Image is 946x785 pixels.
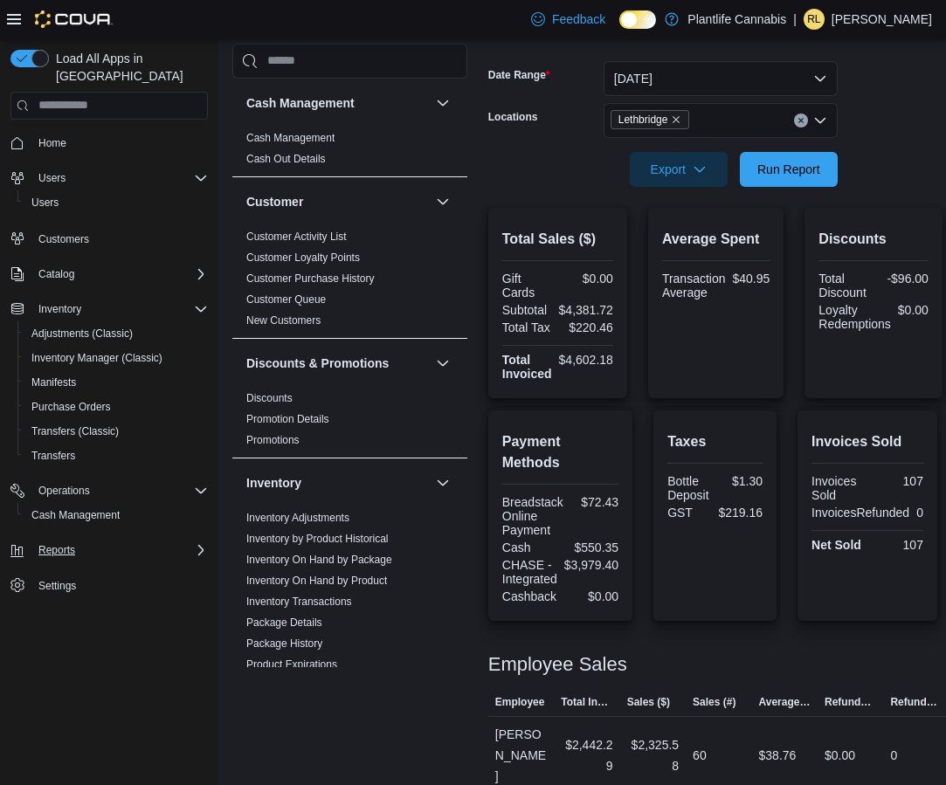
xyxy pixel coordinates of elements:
[890,695,942,709] span: Refunds (#)
[871,538,923,552] div: 107
[570,495,618,509] div: $72.43
[246,474,429,492] button: Inventory
[24,396,208,417] span: Purchase Orders
[246,412,329,426] span: Promotion Details
[38,267,74,281] span: Catalog
[662,229,770,250] h2: Average Spent
[871,474,923,488] div: 107
[432,472,453,493] button: Inventory
[502,272,555,300] div: Gift Cards
[502,495,563,537] div: Breadstack Online Payment
[246,153,326,165] a: Cash Out Details
[563,589,618,603] div: $0.00
[24,192,208,213] span: Users
[825,695,876,709] span: Refunds ($)
[246,616,322,629] a: Package Details
[818,303,891,331] div: Loyalty Redemptions
[502,431,618,473] h2: Payment Methods
[17,346,215,370] button: Inventory Manager (Classic)
[24,396,118,417] a: Purchase Orders
[561,272,613,286] div: $0.00
[671,114,681,125] button: Remove Lethbridge from selection in this group
[246,152,326,166] span: Cash Out Details
[246,251,360,265] span: Customer Loyalty Points
[618,111,668,128] span: Lethbridge
[246,658,337,671] span: Product Expirations
[38,579,76,593] span: Settings
[246,637,322,650] a: Package History
[3,479,215,503] button: Operations
[667,431,763,452] h2: Taxes
[246,637,322,651] span: Package History
[611,110,690,129] span: Lethbridge
[246,94,429,112] button: Cash Management
[24,323,140,344] a: Adjustments (Classic)
[667,506,711,520] div: GST
[564,558,618,572] div: $3,979.40
[502,589,557,603] div: Cashback
[38,136,66,150] span: Home
[31,168,73,189] button: Users
[24,192,66,213] a: Users
[246,355,429,372] button: Discounts & Promotions
[502,229,613,250] h2: Total Sales ($)
[246,231,347,243] a: Customer Activity List
[31,168,208,189] span: Users
[804,9,825,30] div: Raeann Lukacs
[561,734,612,776] div: $2,442.29
[38,302,81,316] span: Inventory
[811,431,923,452] h2: Invoices Sold
[38,232,89,246] span: Customers
[759,745,797,766] div: $38.76
[24,372,83,393] a: Manifests
[232,507,467,745] div: Inventory
[246,230,347,244] span: Customer Activity List
[811,506,909,520] div: InvoicesRefunded
[17,370,215,395] button: Manifests
[24,445,82,466] a: Transfers
[811,474,864,502] div: Invoices Sold
[502,303,552,317] div: Subtotal
[825,745,855,766] div: $0.00
[246,553,392,567] span: Inventory On Hand by Package
[246,272,375,285] a: Customer Purchase History
[17,503,215,527] button: Cash Management
[890,745,897,766] div: 0
[813,114,827,127] button: Open list of options
[502,541,557,554] div: Cash
[31,351,162,365] span: Inventory Manager (Classic)
[488,110,538,124] label: Locations
[31,133,73,154] a: Home
[246,392,293,404] a: Discounts
[24,348,208,368] span: Inventory Manager (Classic)
[432,353,453,374] button: Discounts & Promotions
[561,695,612,709] span: Total Invoiced
[757,161,820,178] span: Run Report
[31,400,111,414] span: Purchase Orders
[627,695,670,709] span: Sales ($)
[793,9,797,30] p: |
[619,29,620,30] span: Dark Mode
[38,171,66,185] span: Users
[488,654,627,675] h3: Employee Sales
[246,574,387,588] span: Inventory On Hand by Product
[246,596,352,608] a: Inventory Transactions
[31,375,76,389] span: Manifests
[24,445,208,466] span: Transfers
[31,299,208,320] span: Inventory
[31,540,82,561] button: Reports
[31,299,88,320] button: Inventory
[759,695,811,709] span: Average Sale
[818,272,870,300] div: Total Discount
[246,474,301,492] h3: Inventory
[502,353,552,381] strong: Total Invoiced
[687,9,786,30] p: Plantlife Cannabis
[31,264,208,285] span: Catalog
[559,353,613,367] div: $4,602.18
[246,132,335,144] a: Cash Management
[246,616,322,630] span: Package Details
[17,419,215,444] button: Transfers (Classic)
[246,131,335,145] span: Cash Management
[740,152,838,187] button: Run Report
[232,388,467,458] div: Discounts & Promotions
